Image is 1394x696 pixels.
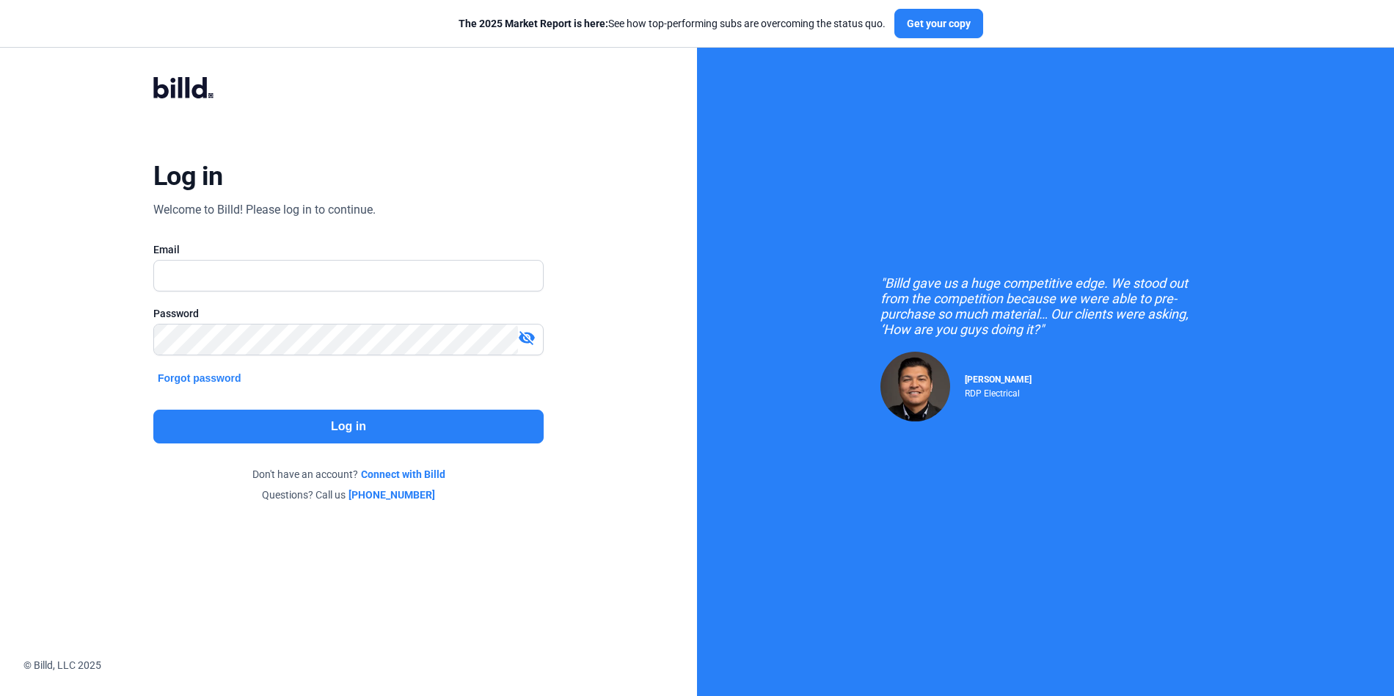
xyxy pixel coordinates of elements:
div: Questions? Call us [153,487,544,502]
div: Email [153,242,544,257]
div: See how top-performing subs are overcoming the status quo. [459,16,886,31]
button: Log in [153,410,544,443]
button: Forgot password [153,370,246,386]
div: Don't have an account? [153,467,544,482]
img: Raul Pacheco [880,352,950,421]
div: RDP Electrical [965,385,1032,399]
mat-icon: visibility_off [518,329,536,347]
div: Log in [153,160,223,192]
button: Get your copy [894,9,983,38]
a: [PHONE_NUMBER] [348,487,435,502]
span: [PERSON_NAME] [965,374,1032,385]
span: The 2025 Market Report is here: [459,18,608,29]
div: Welcome to Billd! Please log in to continue. [153,201,376,219]
div: "Billd gave us a huge competitive edge. We stood out from the competition because we were able to... [880,275,1211,337]
div: Password [153,306,544,321]
a: Connect with Billd [361,467,445,482]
